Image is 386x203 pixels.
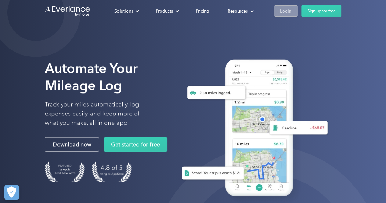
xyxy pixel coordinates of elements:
div: Resources [222,6,258,16]
a: Sign up for free [301,5,341,17]
a: Pricing [190,6,215,16]
div: Products [150,6,184,16]
a: Download now [45,137,99,152]
a: Go to homepage [45,5,91,17]
div: Login [280,7,291,15]
strong: Automate Your Mileage Log [45,60,138,93]
a: Get started for free [104,137,167,152]
div: Solutions [114,7,133,15]
a: Login [274,5,298,17]
p: Track your miles automatically, log expenses easily, and keep more of what you make, all in one app [45,100,154,128]
img: Badge for Featured by Apple Best New Apps [45,162,85,182]
div: Solutions [108,6,144,16]
div: Products [156,7,173,15]
div: Pricing [196,7,209,15]
div: Resources [228,7,248,15]
img: 4.9 out of 5 stars on the app store [92,162,132,182]
button: Cookies Settings [4,185,19,200]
